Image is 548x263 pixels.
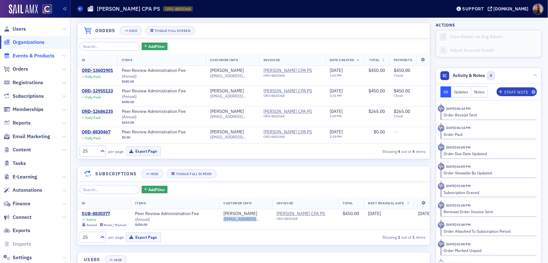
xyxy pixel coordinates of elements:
div: 25 [83,234,97,241]
span: Todd W Resch CPA PS [263,68,321,80]
a: [PERSON_NAME] [210,88,244,94]
span: Date Created [330,58,354,62]
span: [DATE] [418,211,431,216]
a: Organizations [3,39,44,46]
div: Toggle Full Screen [155,29,190,32]
a: Peer Review Administration Fee (Annual) [135,211,215,222]
span: Next Renewal Date [368,201,404,205]
div: Order Attached To Subscription Period [444,228,533,234]
a: Automations [3,187,42,194]
span: Invoicee [277,201,293,205]
span: Organizations [13,39,44,46]
span: Settings [13,254,32,261]
span: Todd W Resch CPA PS [263,109,321,114]
span: Reports [13,120,31,126]
button: AddFilter [142,186,168,194]
span: Todd W Resch CPA PS [263,88,321,100]
span: Invoicee [263,58,280,62]
time: 1/7/2025 03:09 PM [446,164,471,169]
button: Export Page [126,146,161,156]
input: Search… [80,185,140,194]
span: Todd W Resch CPA PS [277,211,334,217]
a: Registrations [3,79,43,86]
a: View Homepage [38,4,52,15]
span: $0.00 [374,129,385,135]
span: Todd W Resch CPA PS [263,68,321,73]
a: ORD-12686235 [82,109,113,114]
span: Automations [13,187,42,194]
span: Content [13,146,31,153]
span: $450.00 [394,67,410,73]
div: Hide [114,258,122,262]
span: Exports [13,227,30,234]
a: Reports [3,120,31,126]
div: Activity [438,183,445,190]
button: All [440,86,451,97]
div: Showing out of items [315,234,426,240]
button: Hide [141,169,163,178]
span: Connect [13,214,32,221]
span: $450.00 [368,88,385,94]
span: Add Filter [148,187,165,192]
a: SUB-8830377 [82,211,127,217]
span: Profile [533,3,544,15]
div: Order Marked Unpaid [444,248,533,253]
span: Tasks [13,160,26,167]
a: Exports [3,227,30,234]
a: Imports [3,241,31,248]
span: Peer Review Administration Fee [135,211,215,222]
span: Memberships [13,106,44,113]
a: Finance [3,200,31,207]
a: Subscriptions [3,93,44,100]
span: ( Annual ) [122,114,137,119]
span: [EMAIL_ADDRESS][DOMAIN_NAME] [210,73,255,78]
a: [PERSON_NAME] CPA PS [263,88,321,94]
a: Tasks [3,160,26,167]
div: ORG-8830368 [263,73,321,80]
div: Activity [438,241,445,248]
span: Registrations [13,79,43,86]
span: $450.00 [343,211,359,216]
a: [PERSON_NAME] CPA PS [263,68,321,73]
div: Activity [438,144,445,151]
div: [DOMAIN_NAME] [493,6,529,12]
span: $450.00 [122,100,134,104]
div: 25 [83,148,97,155]
span: ( Annual ) [122,94,137,99]
a: [PERSON_NAME] CPA PS [263,109,321,114]
span: $0.00 [122,135,130,139]
div: Activity [438,222,445,228]
span: [DATE] [330,88,343,94]
div: Fully Paid [85,116,100,120]
span: $450.00 [368,67,385,73]
span: Orders [13,66,28,73]
strong: 4 [411,149,416,154]
button: Toggle Full Screen [167,169,216,178]
div: Activity [438,202,445,209]
div: [PERSON_NAME] [224,211,257,217]
div: Activity [438,125,445,131]
span: Items [122,58,133,62]
div: Support [462,6,484,12]
span: $265.00 [122,120,134,125]
a: [PERSON_NAME] [210,109,244,114]
a: SailAMX [9,4,38,15]
a: Peer Review Administration Fee (Annual) [122,109,201,120]
div: Hide [129,29,137,32]
div: Fully Paid [85,136,100,140]
span: ID [82,201,85,205]
div: Hide [150,172,159,176]
div: Order Due Date Updated [444,151,533,156]
time: 1/7/2025 01:00 PM [446,242,471,246]
a: Settings [3,254,32,261]
span: [DATE] [330,129,343,135]
a: ORD-8830467 [82,129,110,135]
time: 1:01 PM [330,93,342,98]
button: Staff Note [497,87,537,96]
span: Subscriptions [13,93,44,100]
a: [PERSON_NAME] [210,68,244,73]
